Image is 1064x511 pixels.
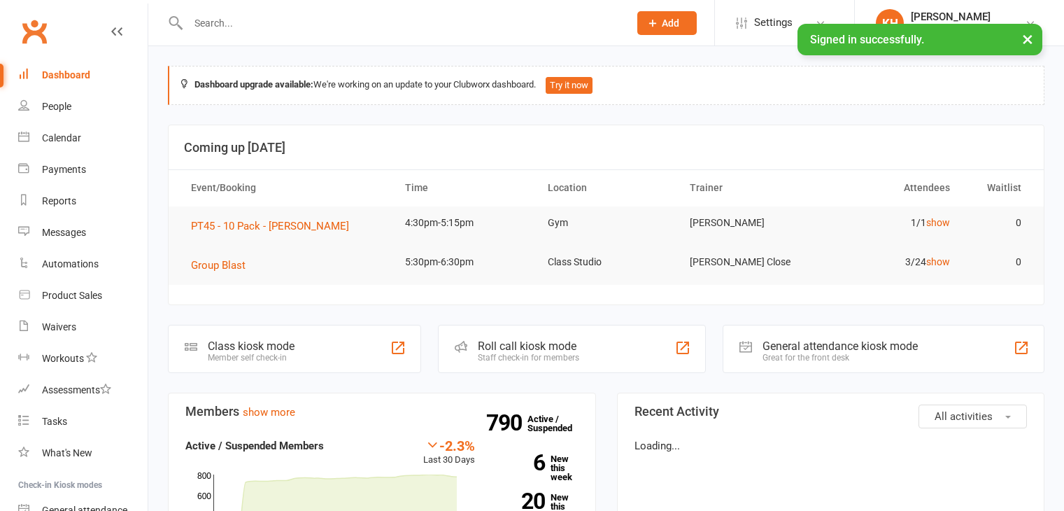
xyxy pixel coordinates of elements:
[42,416,67,427] div: Tasks
[926,256,950,267] a: show
[535,206,678,239] td: Gym
[392,206,535,239] td: 4:30pm-5:15pm
[243,406,295,419] a: show more
[820,170,963,206] th: Attendees
[677,246,820,279] td: [PERSON_NAME] Close
[18,406,148,437] a: Tasks
[935,410,993,423] span: All activities
[42,321,76,332] div: Waivers
[423,437,475,468] div: Last 30 Days
[42,164,86,175] div: Payments
[637,11,697,35] button: Add
[535,246,678,279] td: Class Studio
[191,259,246,272] span: Group Blast
[42,290,102,301] div: Product Sales
[208,339,295,353] div: Class kiosk mode
[178,170,392,206] th: Event/Booking
[42,227,86,238] div: Messages
[634,405,1028,419] h3: Recent Activity
[876,9,904,37] div: KH
[18,185,148,217] a: Reports
[18,311,148,343] a: Waivers
[1015,24,1040,54] button: ×
[820,206,963,239] td: 1/1
[191,257,255,274] button: Group Blast
[911,23,995,36] div: NRG Fitness Centre
[18,280,148,311] a: Product Sales
[762,339,918,353] div: General attendance kiosk mode
[18,217,148,248] a: Messages
[423,437,475,453] div: -2.3%
[677,206,820,239] td: [PERSON_NAME]
[185,440,324,452] strong: Active / Suspended Members
[677,170,820,206] th: Trainer
[18,122,148,154] a: Calendar
[42,101,71,112] div: People
[754,7,793,38] span: Settings
[42,384,111,395] div: Assessments
[18,154,148,185] a: Payments
[208,353,295,363] div: Member self check-in
[42,447,92,458] div: What's New
[42,69,90,80] div: Dashboard
[18,59,148,91] a: Dashboard
[191,220,349,232] span: PT45 - 10 Pack - [PERSON_NAME]
[392,170,535,206] th: Time
[191,218,359,234] button: PT45 - 10 Pack - [PERSON_NAME]
[634,437,1028,454] p: Loading...
[184,141,1028,155] h3: Coming up [DATE]
[486,412,527,433] strong: 790
[184,13,619,33] input: Search...
[478,339,579,353] div: Roll call kiosk mode
[478,353,579,363] div: Staff check-in for members
[168,66,1044,105] div: We're working on an update to your Clubworx dashboard.
[18,343,148,374] a: Workouts
[820,246,963,279] td: 3/24
[963,170,1034,206] th: Waitlist
[18,248,148,280] a: Automations
[810,33,924,46] span: Signed in successfully.
[527,404,589,443] a: 790Active / Suspended
[963,206,1034,239] td: 0
[918,405,1027,428] button: All activities
[18,374,148,406] a: Assessments
[42,353,84,364] div: Workouts
[42,132,81,143] div: Calendar
[535,170,678,206] th: Location
[42,195,76,206] div: Reports
[17,14,52,49] a: Clubworx
[18,91,148,122] a: People
[194,79,313,90] strong: Dashboard upgrade available:
[496,452,545,473] strong: 6
[911,10,995,23] div: [PERSON_NAME]
[963,246,1034,279] td: 0
[662,17,679,29] span: Add
[546,77,593,94] button: Try it now
[392,246,535,279] td: 5:30pm-6:30pm
[496,454,579,482] a: 6New this week
[926,217,950,228] a: show
[762,353,918,363] div: Great for the front desk
[42,258,99,269] div: Automations
[185,405,579,419] h3: Members
[18,437,148,469] a: What's New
